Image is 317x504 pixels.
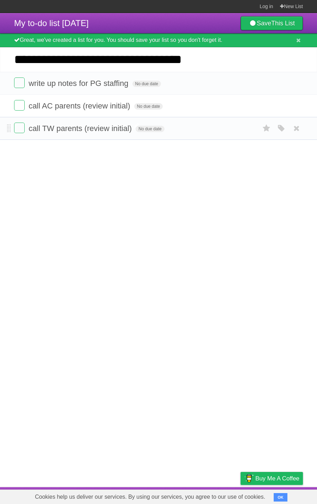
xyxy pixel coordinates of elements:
a: About [147,489,162,502]
a: Developers [170,489,199,502]
label: Star task [260,123,273,134]
span: Buy me a coffee [255,472,299,485]
a: Buy me a coffee [241,472,303,485]
span: Cookies help us deliver our services. By using our services, you agree to our use of cookies. [28,490,272,504]
label: Done [14,100,25,111]
span: call AC parents (review initial) [29,101,132,110]
img: Buy me a coffee [244,472,254,484]
label: Done [14,77,25,88]
button: OK [274,493,287,502]
span: No due date [136,126,164,132]
b: This List [271,20,295,27]
label: Done [14,123,25,133]
a: Privacy [231,489,250,502]
span: My to-do list [DATE] [14,18,89,28]
a: Terms [207,489,223,502]
span: No due date [132,81,161,87]
span: call TW parents (review initial) [29,124,133,133]
a: Suggest a feature [259,489,303,502]
a: SaveThis List [241,16,303,30]
span: No due date [134,103,163,110]
span: write up notes for PG staffing [29,79,130,88]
